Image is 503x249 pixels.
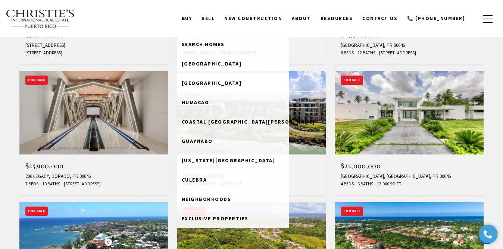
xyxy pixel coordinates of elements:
[316,12,358,26] a: Resources
[182,41,225,48] span: Search Homes
[177,170,289,189] a: Culebra
[362,15,397,22] span: Contact Us
[182,60,242,67] span: [GEOGRAPHIC_DATA]
[182,80,242,86] span: [GEOGRAPHIC_DATA]
[341,76,363,85] div: For Sale
[177,209,289,228] a: Exclusive Properties
[335,71,484,195] a: For Sale For Sale $22,000,000 [GEOGRAPHIC_DATA], [GEOGRAPHIC_DATA], PR 00646 4 Beds 6 Baths 13,00...
[25,181,38,187] span: 7 Beds
[6,9,75,29] img: Christie's International Real Estate text transparent background
[25,50,62,56] span: [STREET_ADDRESS]
[177,12,197,26] a: BUY
[182,138,213,144] span: Guaynabo
[182,118,315,125] span: Coastal [GEOGRAPHIC_DATA][PERSON_NAME]
[341,42,478,48] div: [GEOGRAPHIC_DATA], PR 00646
[182,196,231,202] span: Neighborhoods
[182,176,207,183] span: Culebra
[182,215,249,222] span: Exclusive Properties
[341,50,354,56] span: 8 Beds
[177,189,289,209] a: Neighborhoods
[177,131,289,151] a: Guaynabo
[182,99,209,106] span: Humacao
[375,181,402,187] span: 13,000 Sq.Ft.
[407,15,465,22] span: 📞 [PHONE_NUMBER]
[19,71,168,195] a: For Sale For Sale $25,900,000 206 LEGACY, DORADO, PR 00646 7 Beds 10 Baths [STREET_ADDRESS]
[62,181,101,187] span: [STREET_ADDRESS]
[341,173,478,179] div: [GEOGRAPHIC_DATA], [GEOGRAPHIC_DATA], PR 00646
[478,8,497,30] button: button
[177,93,289,112] a: Humacao
[377,50,416,56] span: [STREET_ADDRESS]
[177,73,289,93] a: Rio Grande
[341,181,354,187] span: 4 Beds
[177,151,289,170] a: Puerto Rico West Coast
[25,76,48,85] div: For Sale
[219,12,287,26] a: New Construction
[177,112,289,131] a: Coastal San Juan
[470,15,478,23] a: search
[341,207,363,216] div: For Sale
[356,181,373,187] span: 6 Baths
[40,181,60,187] span: 10 Baths
[25,161,64,170] span: $25,900,000
[177,35,289,54] a: search
[25,42,162,48] div: [STREET_ADDRESS]
[25,173,162,179] div: 206 LEGACY, DORADO, PR 00646
[341,161,381,170] span: $22,000,000
[335,71,484,154] img: For Sale
[19,71,168,154] img: For Sale
[356,50,375,56] span: 12 Baths
[197,12,219,26] a: SELL
[287,12,316,26] a: About
[177,54,289,73] a: Dorado Beach
[224,15,282,22] span: New Construction
[25,207,48,216] div: For Sale
[182,157,275,164] span: [US_STATE][GEOGRAPHIC_DATA]
[402,12,470,26] a: call 9393373000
